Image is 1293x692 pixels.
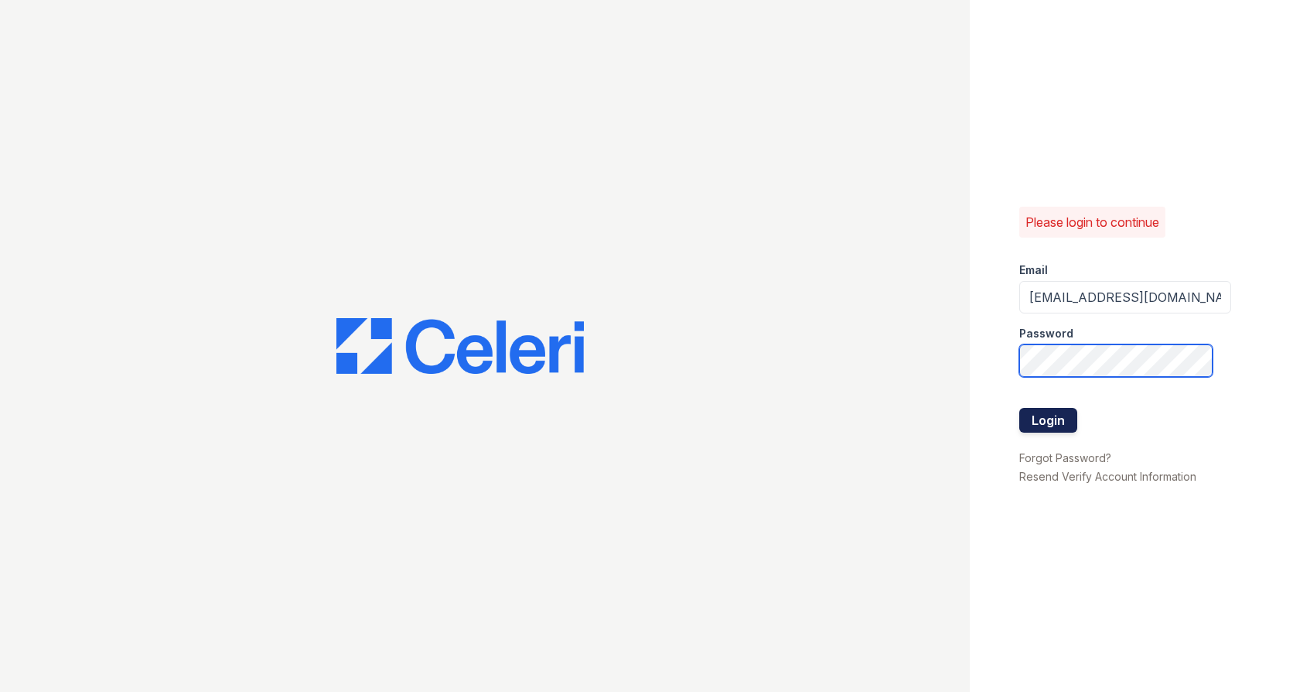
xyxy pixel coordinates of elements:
[1019,262,1048,278] label: Email
[1019,326,1073,341] label: Password
[1019,451,1111,464] a: Forgot Password?
[1025,213,1159,231] p: Please login to continue
[1019,470,1196,483] a: Resend Verify Account Information
[336,318,584,374] img: CE_Logo_Blue-a8612792a0a2168367f1c8372b55b34899dd931a85d93a1a3d3e32e68fde9ad4.png
[1019,408,1077,433] button: Login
